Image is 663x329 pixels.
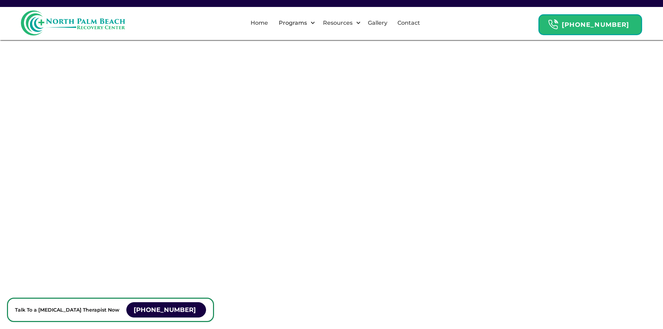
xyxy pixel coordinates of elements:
div: Resources [321,19,354,27]
p: Talk To a [MEDICAL_DATA] Therapist Now [15,306,119,314]
strong: [PHONE_NUMBER] [134,306,196,314]
a: Contact [393,12,424,34]
a: [PHONE_NUMBER] [126,302,206,318]
strong: [PHONE_NUMBER] [562,21,629,29]
div: Programs [273,12,317,34]
img: Header Calendar Icons [548,19,558,30]
a: Gallery [364,12,392,34]
div: Resources [317,12,363,34]
a: Header Calendar Icons[PHONE_NUMBER] [538,11,642,35]
a: Home [246,12,272,34]
div: Programs [277,19,309,27]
